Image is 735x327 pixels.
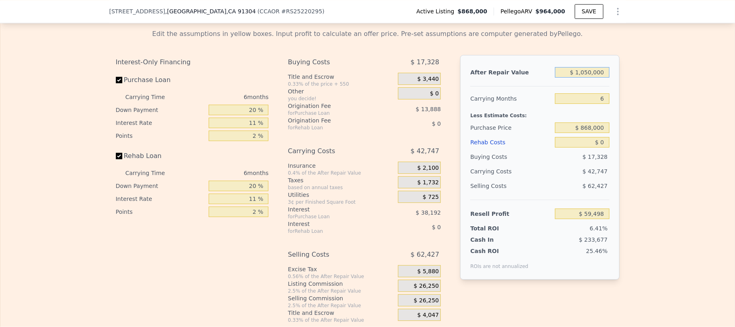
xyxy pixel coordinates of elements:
span: $868,000 [458,7,488,15]
span: $ 62,427 [582,183,607,189]
div: Interest-Only Financing [116,55,269,70]
div: Utilities [288,191,395,199]
div: for Purchase Loan [288,110,378,116]
div: Listing Commission [288,280,395,288]
span: $ 26,250 [414,283,439,290]
div: you decide! [288,95,395,102]
span: 6.41% [590,225,607,232]
div: Purchase Price [470,120,552,135]
span: $ 2,100 [417,165,439,172]
div: Carrying Time [126,91,178,103]
span: $ 1,732 [417,179,439,186]
div: 0.33% of the After Repair Value [288,317,395,323]
div: Selling Commission [288,294,395,302]
div: 3¢ per Finished Square Foot [288,199,395,205]
div: Down Payment [116,103,206,116]
span: $ 5,880 [417,268,439,275]
label: Rehab Loan [116,149,206,163]
span: # RS25220295 [281,8,322,15]
span: Active Listing [417,7,458,15]
span: CCAOR [260,8,280,15]
input: Rehab Loan [116,153,122,159]
div: 2.5% of the After Repair Value [288,288,395,294]
div: Carrying Time [126,167,178,179]
div: Interest [288,220,378,228]
div: After Repair Value [470,65,552,80]
span: $ 17,328 [582,154,607,160]
div: Down Payment [116,179,206,192]
div: Total ROI [470,224,521,232]
span: $ 38,192 [416,209,441,216]
div: Edit the assumptions in yellow boxes. Input profit to calculate an offer price. Pre-set assumptio... [116,29,620,39]
div: Resell Profit [470,207,552,221]
div: Title and Escrow [288,309,395,317]
div: Buying Costs [288,55,378,70]
div: Taxes [288,176,395,184]
div: Carrying Costs [288,144,378,158]
div: 0.33% of the price + 550 [288,81,395,87]
span: 25.46% [586,248,607,254]
div: 0.56% of the After Repair Value [288,273,395,280]
div: 6 months [181,167,269,179]
div: Interest [288,205,378,213]
span: $ 725 [423,194,439,201]
div: Interest Rate [116,116,206,129]
div: 0.4% of the After Repair Value [288,170,395,176]
div: Selling Costs [288,247,378,262]
div: for Purchase Loan [288,213,378,220]
span: $ 0 [432,224,441,230]
div: Carrying Months [470,91,552,106]
span: $ 26,250 [414,297,439,304]
span: , [GEOGRAPHIC_DATA] [165,7,255,15]
div: ROIs are not annualized [470,255,528,270]
span: $ 233,677 [579,236,607,243]
div: ( ) [258,7,325,15]
span: $964,000 [536,8,565,15]
button: Show Options [610,3,626,19]
input: Purchase Loan [116,77,122,83]
div: 2.5% of the After Repair Value [288,302,395,309]
div: Rehab Costs [470,135,552,150]
span: $ 3,440 [417,76,439,83]
span: , CA 91304 [226,8,256,15]
span: $ 13,888 [416,106,441,112]
span: Pellego ARV [500,7,536,15]
span: $ 42,747 [410,144,439,158]
span: $ 62,427 [410,247,439,262]
span: $ 42,747 [582,168,607,175]
div: based on annual taxes [288,184,395,191]
div: Cash ROI [470,247,528,255]
span: [STREET_ADDRESS] [109,7,165,15]
div: Buying Costs [470,150,552,164]
span: $ 4,047 [417,312,439,319]
div: Cash In [470,236,521,244]
div: Origination Fee [288,102,378,110]
div: Title and Escrow [288,73,395,81]
span: $ 0 [430,90,439,97]
label: Purchase Loan [116,73,206,87]
div: for Rehab Loan [288,124,378,131]
span: $ 17,328 [410,55,439,70]
div: Insurance [288,162,395,170]
div: Points [116,205,206,218]
div: Other [288,87,395,95]
div: Origination Fee [288,116,378,124]
button: SAVE [575,4,603,19]
div: Interest Rate [116,192,206,205]
span: $ 0 [432,120,441,127]
div: Excise Tax [288,265,395,273]
div: Points [116,129,206,142]
div: Carrying Costs [470,164,521,179]
div: Selling Costs [470,179,552,193]
div: Less Estimate Costs: [470,106,609,120]
div: 6 months [181,91,269,103]
div: for Rehab Loan [288,228,378,234]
